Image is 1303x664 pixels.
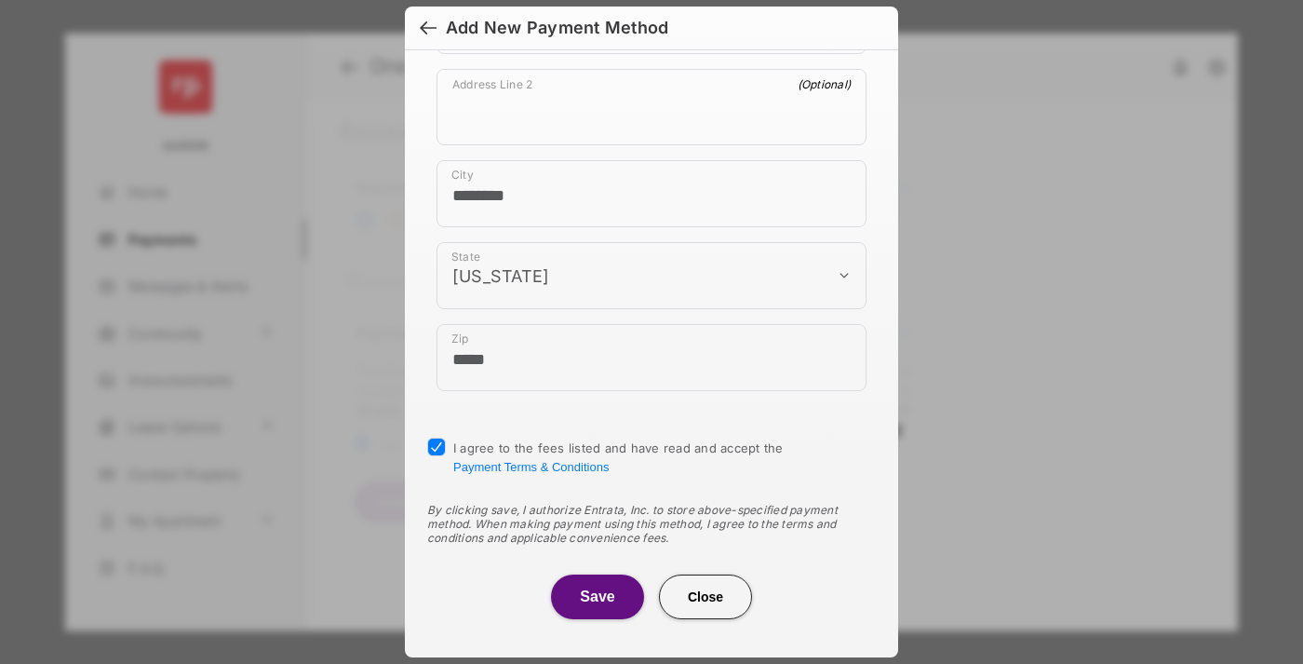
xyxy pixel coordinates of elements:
button: Save [551,575,644,619]
div: payment_method_screening[postal_addresses][addressLine2] [437,69,866,145]
div: By clicking save, I authorize Entrata, Inc. to store above-specified payment method. When making ... [427,503,876,545]
div: payment_method_screening[postal_addresses][locality] [437,160,866,227]
div: payment_method_screening[postal_addresses][administrativeArea] [437,242,866,309]
button: Close [659,575,752,619]
button: I agree to the fees listed and have read and accept the [453,460,609,474]
div: Add New Payment Method [446,18,668,38]
span: I agree to the fees listed and have read and accept the [453,440,784,474]
div: payment_method_screening[postal_addresses][postalCode] [437,324,866,391]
